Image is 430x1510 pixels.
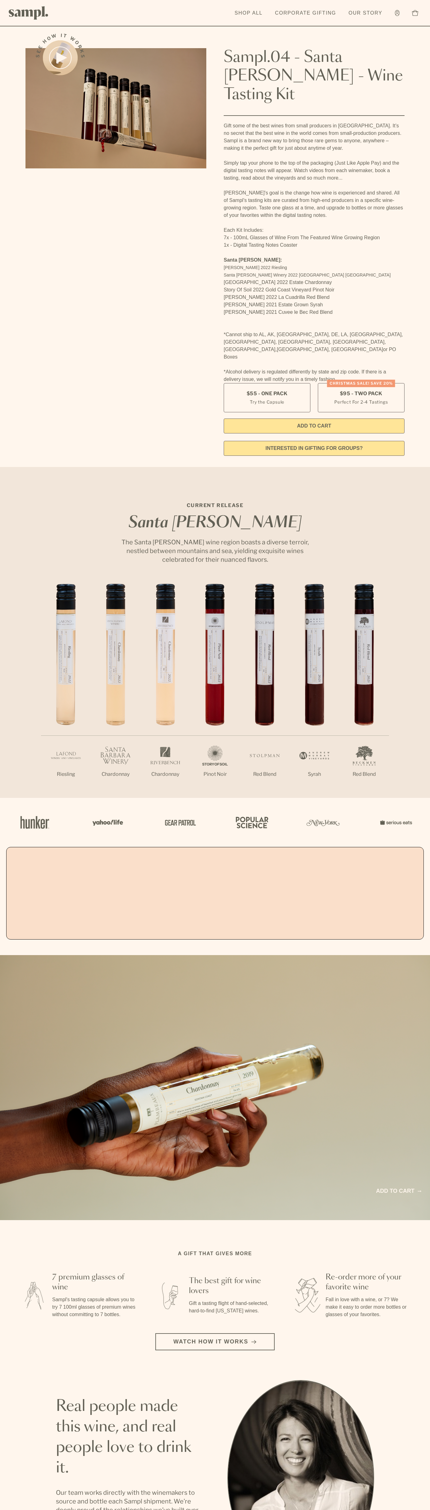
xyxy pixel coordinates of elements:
p: CURRENT RELEASE [116,502,314,509]
p: Chardonnay [91,771,140,778]
a: Add to cart [376,1187,421,1195]
li: [PERSON_NAME] 2021 Cuvee le Bec Red Blend [224,309,405,316]
h3: Re-order more of your favorite wine [326,1272,410,1292]
span: $55 - One Pack [247,390,288,397]
p: Riesling [41,771,91,778]
li: 4 / 7 [190,584,240,798]
img: Sampl logo [9,6,48,20]
h1: Sampl.04 - Santa [PERSON_NAME] - Wine Tasting Kit [224,48,405,104]
span: Santa [PERSON_NAME] Winery 2022 [GEOGRAPHIC_DATA] [GEOGRAPHIC_DATA] [224,272,391,277]
p: Chardonnay [140,771,190,778]
img: Artboard_5_7fdae55a-36fd-43f7-8bfd-f74a06a2878e_x450.png [160,809,198,836]
img: Artboard_1_c8cd28af-0030-4af1-819c-248e302c7f06_x450.png [16,809,53,836]
p: Fall in love with a wine, or 7? We make it easy to order more bottles or glasses of your favorites. [326,1296,410,1318]
a: Our Story [345,6,386,20]
li: Story Of Soil 2022 Gold Coast Vineyard Pinot Noir [224,286,405,294]
span: $95 - Two Pack [340,390,382,397]
h3: The best gift for wine lovers [189,1276,273,1296]
img: Artboard_7_5b34974b-f019-449e-91fb-745f8d0877ee_x450.png [377,809,414,836]
p: Red Blend [339,771,389,778]
p: The Santa [PERSON_NAME] wine region boasts a diverse terroir, nestled between mountains and sea, ... [116,538,314,564]
p: Syrah [290,771,339,778]
li: 2 / 7 [91,584,140,798]
li: [PERSON_NAME] 2021 Estate Grown Syrah [224,301,405,309]
h3: 7 premium glasses of wine [52,1272,137,1292]
a: Shop All [231,6,266,20]
h2: A gift that gives more [178,1250,252,1257]
span: [GEOGRAPHIC_DATA], [GEOGRAPHIC_DATA] [277,347,383,352]
button: Watch how it works [155,1333,275,1350]
p: Gift a tasting flight of hand-selected, hard-to-find [US_STATE] wines. [189,1300,273,1315]
div: Christmas SALE! Save 20% [327,380,395,387]
li: 3 / 7 [140,584,190,798]
button: See how it works [43,40,78,75]
img: Artboard_3_0b291449-6e8c-4d07-b2c2-3f3601a19cd1_x450.png [304,809,342,836]
li: 1 / 7 [41,584,91,798]
a: interested in gifting for groups? [224,441,405,456]
p: Red Blend [240,771,290,778]
div: Gift some of the best wines from small producers in [GEOGRAPHIC_DATA]. It’s no secret that the be... [224,122,405,383]
img: Artboard_6_04f9a106-072f-468a-bdd7-f11783b05722_x450.png [88,809,126,836]
img: Sampl.04 - Santa Barbara - Wine Tasting Kit [25,48,206,168]
li: 7 / 7 [339,584,389,798]
strong: Santa [PERSON_NAME]: [224,257,282,263]
li: 6 / 7 [290,584,339,798]
li: [GEOGRAPHIC_DATA] 2022 Estate Chardonnay [224,279,405,286]
p: Pinot Noir [190,771,240,778]
span: , [276,347,277,352]
button: Add to Cart [224,419,405,433]
a: Corporate Gifting [272,6,339,20]
h2: Real people made this wine, and real people love to drink it. [56,1396,203,1478]
img: Artboard_4_28b4d326-c26e-48f9-9c80-911f17d6414e_x450.png [232,809,270,836]
li: [PERSON_NAME] 2022 La Cuadrilla Red Blend [224,294,405,301]
p: Sampl's tasting capsule allows you to try 7 100ml glasses of premium wines without committing to ... [52,1296,137,1318]
em: Santa [PERSON_NAME] [128,515,302,530]
small: Perfect For 2-4 Tastings [334,399,388,405]
small: Try the Capsule [250,399,284,405]
span: [PERSON_NAME] 2022 Riesling [224,265,287,270]
li: 5 / 7 [240,584,290,798]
